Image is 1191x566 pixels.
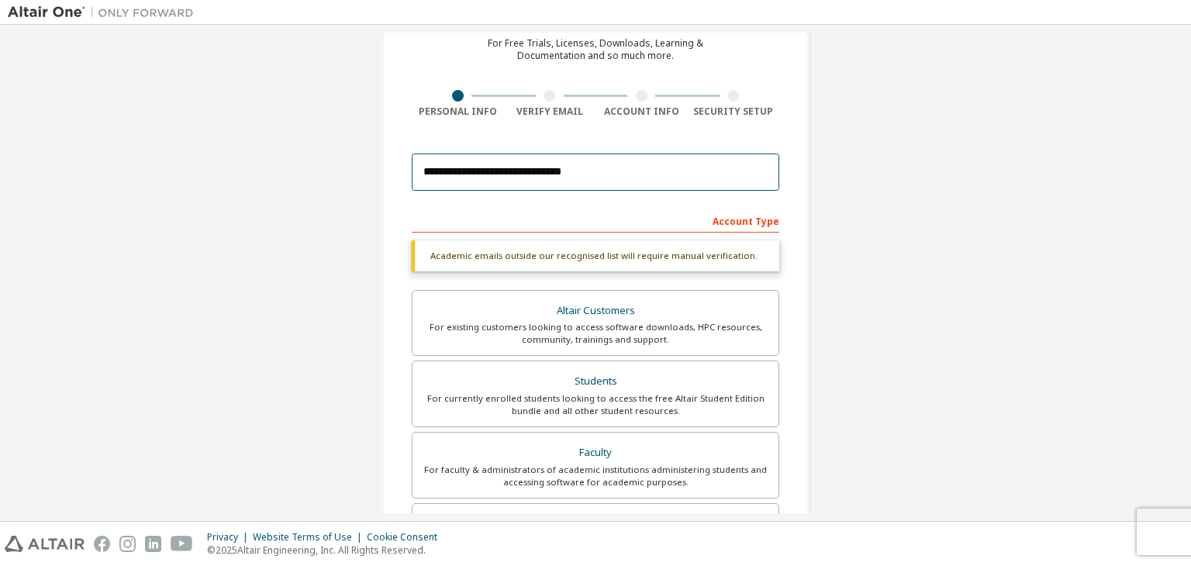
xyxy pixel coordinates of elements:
[422,321,769,346] div: For existing customers looking to access software downloads, HPC resources, community, trainings ...
[422,371,769,392] div: Students
[422,392,769,417] div: For currently enrolled students looking to access the free Altair Student Edition bundle and all ...
[504,105,596,118] div: Verify Email
[488,37,703,62] div: For Free Trials, Licenses, Downloads, Learning & Documentation and so much more.
[207,531,253,544] div: Privacy
[5,536,85,552] img: altair_logo.svg
[145,536,161,552] img: linkedin.svg
[207,544,447,557] p: © 2025 Altair Engineering, Inc. All Rights Reserved.
[171,536,193,552] img: youtube.svg
[412,208,779,233] div: Account Type
[422,442,769,464] div: Faculty
[94,536,110,552] img: facebook.svg
[253,531,367,544] div: Website Terms of Use
[412,240,779,271] div: Academic emails outside our recognised list will require manual verification.
[422,300,769,322] div: Altair Customers
[688,105,780,118] div: Security Setup
[8,5,202,20] img: Altair One
[119,536,136,552] img: instagram.svg
[367,531,447,544] div: Cookie Consent
[422,464,769,488] div: For faculty & administrators of academic institutions administering students and accessing softwa...
[595,105,688,118] div: Account Info
[412,105,504,118] div: Personal Info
